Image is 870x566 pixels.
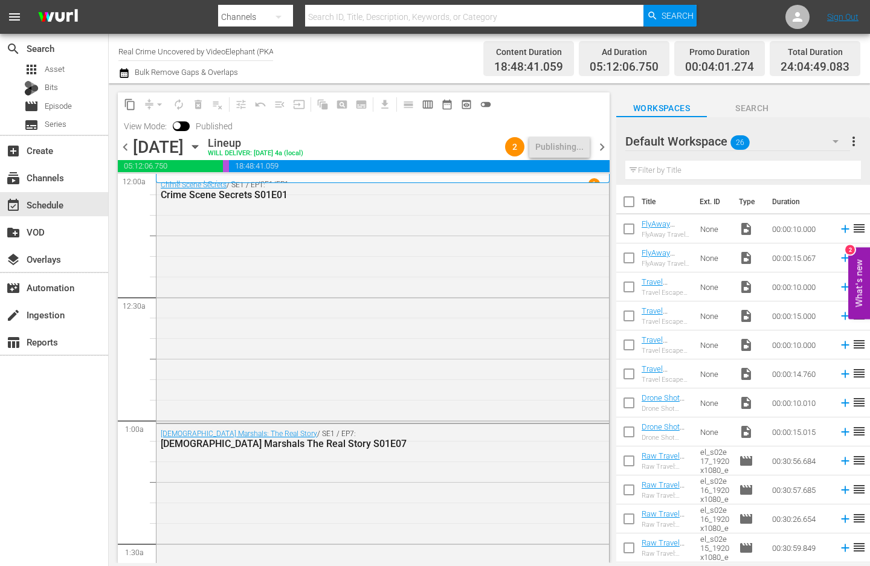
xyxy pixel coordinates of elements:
[852,511,866,526] span: reorder
[642,451,687,497] a: Raw Travel S02E17 (Raw Travel S02E17 (VARIANT))
[739,541,753,555] span: Episode
[695,243,734,272] td: None
[45,100,72,112] span: Episode
[422,98,434,111] span: calendar_view_week_outlined
[642,463,691,471] div: Raw Travel: Shopping With a Purpose
[643,5,697,27] button: Search
[695,533,734,562] td: raw_travel_s02e15_1920x1080_en
[6,171,21,185] span: Channels
[839,367,852,381] svg: Add to Schedule
[739,454,753,468] span: Episode
[476,95,495,114] span: 24 hours Lineup View is OFF
[695,272,734,301] td: None
[739,251,753,265] span: Video
[227,92,251,116] span: Customize Events
[732,185,765,219] th: Type
[7,10,22,24] span: menu
[695,475,734,504] td: raw_travel_s02e16_1920x1080_en
[642,480,687,526] a: Raw Travel S02E16 (Raw Travel S02E16 (VARIANT))
[839,338,852,352] svg: Add to Schedule
[642,364,682,400] a: Travel Escapes Summer 15 Seconds
[839,251,852,265] svg: Add to Schedule
[707,101,797,116] span: Search
[642,219,681,256] a: FlyAway Travel Escapes 10 Seconds
[781,43,849,60] div: Total Duration
[642,318,691,326] div: Travel Escapes Water 15 Seconds
[270,95,289,114] span: Fill episodes with ad slates
[441,98,453,111] span: date_range_outlined
[839,541,852,555] svg: Add to Schedule
[161,189,541,201] div: Crime Scene Secrets S01E01
[229,160,610,172] span: 18:48:41.059
[739,396,753,410] span: Video
[223,160,229,172] span: 00:04:01.274
[852,221,866,236] span: reorder
[695,504,734,533] td: raw_travel_s02e16_1920x1080_en
[208,95,227,114] span: Clear Lineup
[260,180,276,188] p: SE1 /
[767,359,834,388] td: 00:00:14.760
[767,272,834,301] td: 00:00:10.000
[767,475,834,504] td: 00:30:57.685
[765,185,837,219] th: Duration
[642,335,682,371] a: Travel Escapes Summer 10 Seconds
[535,136,584,158] div: Publishing...
[839,396,852,410] svg: Add to Schedule
[642,434,691,442] div: Drone Shot Travel Escapes 15 Seconds
[594,140,610,155] span: chevron_right
[457,95,476,114] span: View Backup
[352,95,371,114] span: Create Series Block
[118,140,133,155] span: chevron_left
[767,504,834,533] td: 00:30:26.654
[695,301,734,330] td: None
[6,144,21,158] span: Create
[852,540,866,555] span: reorder
[590,60,659,74] span: 05:12:06.750
[616,101,707,116] span: Workspaces
[166,179,257,189] a: Hollywood Crime Scenes
[6,281,21,295] span: Automation
[846,134,861,149] span: more_vert
[161,181,541,201] div: / SE1 / EP1:
[845,245,855,254] div: 2
[625,124,850,158] div: Default Workspace
[739,309,753,323] span: Video
[29,3,87,31] img: ans4CAIJ8jUAAAAAAAAAAAAAAAAAAAAAAAAgQb4GAAAAAAAAAAAAAAAAAAAAAAAAJMjXAAAAAAAAAAAAAAAAAAAAAAAAgAT5G...
[767,243,834,272] td: 00:00:15.067
[767,388,834,417] td: 00:00:10.010
[852,453,866,468] span: reorder
[590,43,659,60] div: Ad Duration
[695,214,734,243] td: None
[208,137,303,150] div: Lineup
[395,92,418,116] span: Day Calendar View
[695,446,734,475] td: raw_travel_s02e17_1920x1080_en
[480,98,492,111] span: toggle_off
[494,43,563,60] div: Content Duration
[6,42,21,56] span: Search
[695,359,734,388] td: None
[133,68,238,77] span: Bulk Remove Gaps & Overlaps
[529,136,590,158] button: Publishing...
[6,335,21,350] span: Reports
[118,121,173,131] span: View Mode:
[190,121,239,131] span: Published
[6,252,21,267] span: Overlays
[118,160,223,172] span: 05:12:06.750
[309,92,332,116] span: Refresh All Search Blocks
[642,347,691,355] div: Travel Escapes Summer 10 Seconds
[781,60,849,74] span: 24:04:49.083
[642,393,685,429] a: Drone Shot Travel Escapes 10 Seconds
[289,95,309,114] span: Update Metadata from Key Asset
[739,338,753,352] span: Video
[692,185,732,219] th: Ext. ID
[251,95,270,114] span: Revert to Primary Episode
[642,376,691,384] div: Travel Escapes Summer 15 Seconds
[739,222,753,236] span: Video
[642,277,680,314] a: Travel Escapes Water 10 Seconds_1
[642,405,691,413] div: Drone Shot Travel Escapes 10 Seconds
[6,225,21,240] span: VOD
[739,512,753,526] span: Episode
[739,280,753,294] span: Video
[839,512,852,526] svg: Add to Schedule
[767,301,834,330] td: 00:00:15.000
